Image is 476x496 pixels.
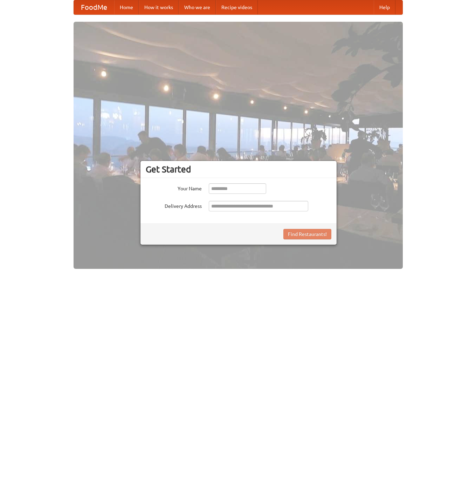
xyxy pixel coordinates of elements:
[374,0,395,14] a: Help
[146,164,331,175] h3: Get Started
[146,201,202,210] label: Delivery Address
[283,229,331,239] button: Find Restaurants!
[146,183,202,192] label: Your Name
[74,0,114,14] a: FoodMe
[114,0,139,14] a: Home
[179,0,216,14] a: Who we are
[216,0,258,14] a: Recipe videos
[139,0,179,14] a: How it works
